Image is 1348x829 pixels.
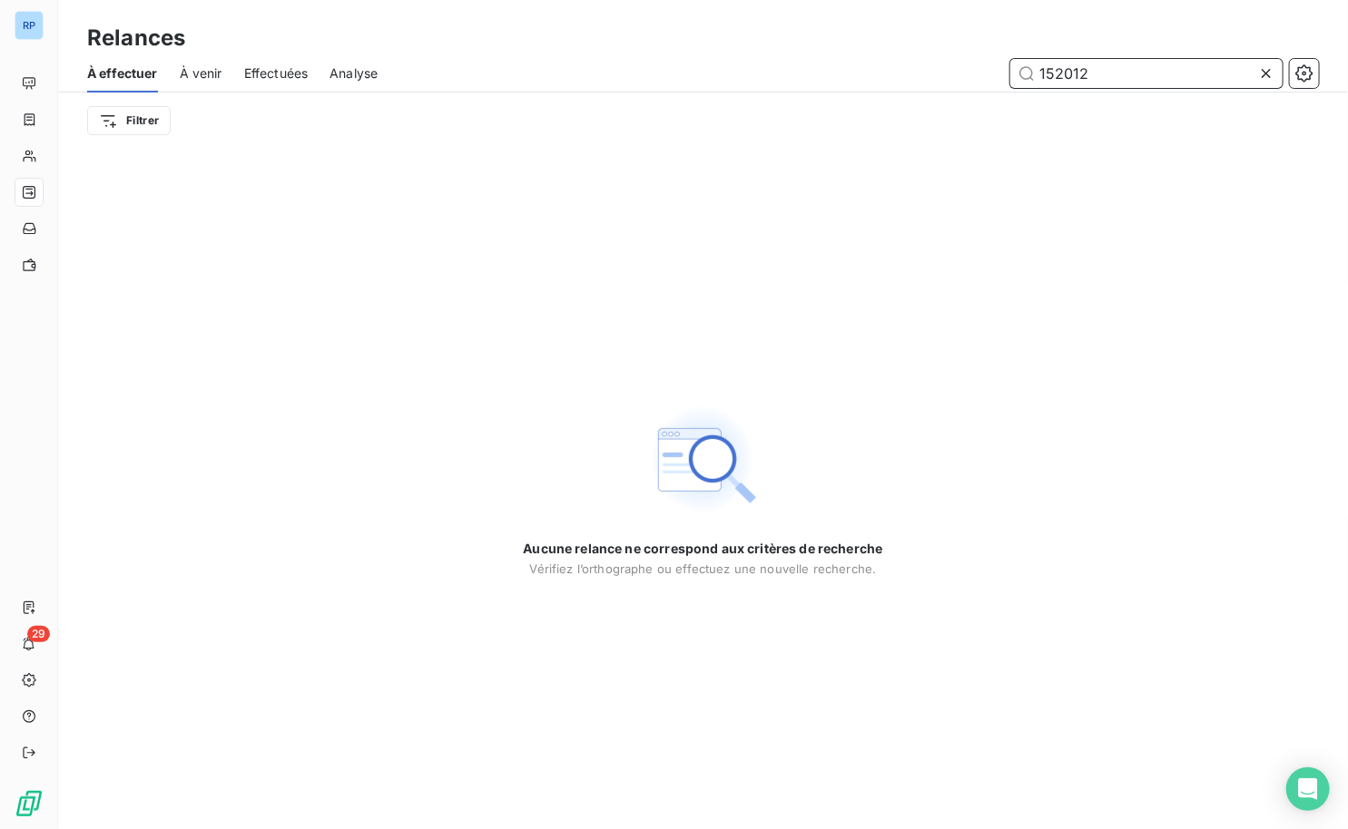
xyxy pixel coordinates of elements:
[1286,767,1330,811] div: Open Intercom Messenger
[15,11,44,40] div: RP
[87,106,171,135] button: Filtrer
[530,561,877,576] span: Vérifiez l’orthographe ou effectuez une nouvelle recherche.
[523,540,882,558] span: Aucune relance ne correspond aux critères de recherche
[644,402,761,518] img: Empty state
[244,64,309,83] span: Effectuées
[15,789,44,818] img: Logo LeanPay
[27,626,50,642] span: 29
[87,22,185,54] h3: Relances
[1010,59,1283,88] input: Rechercher
[330,64,378,83] span: Analyse
[87,64,158,83] span: À effectuer
[180,64,222,83] span: À venir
